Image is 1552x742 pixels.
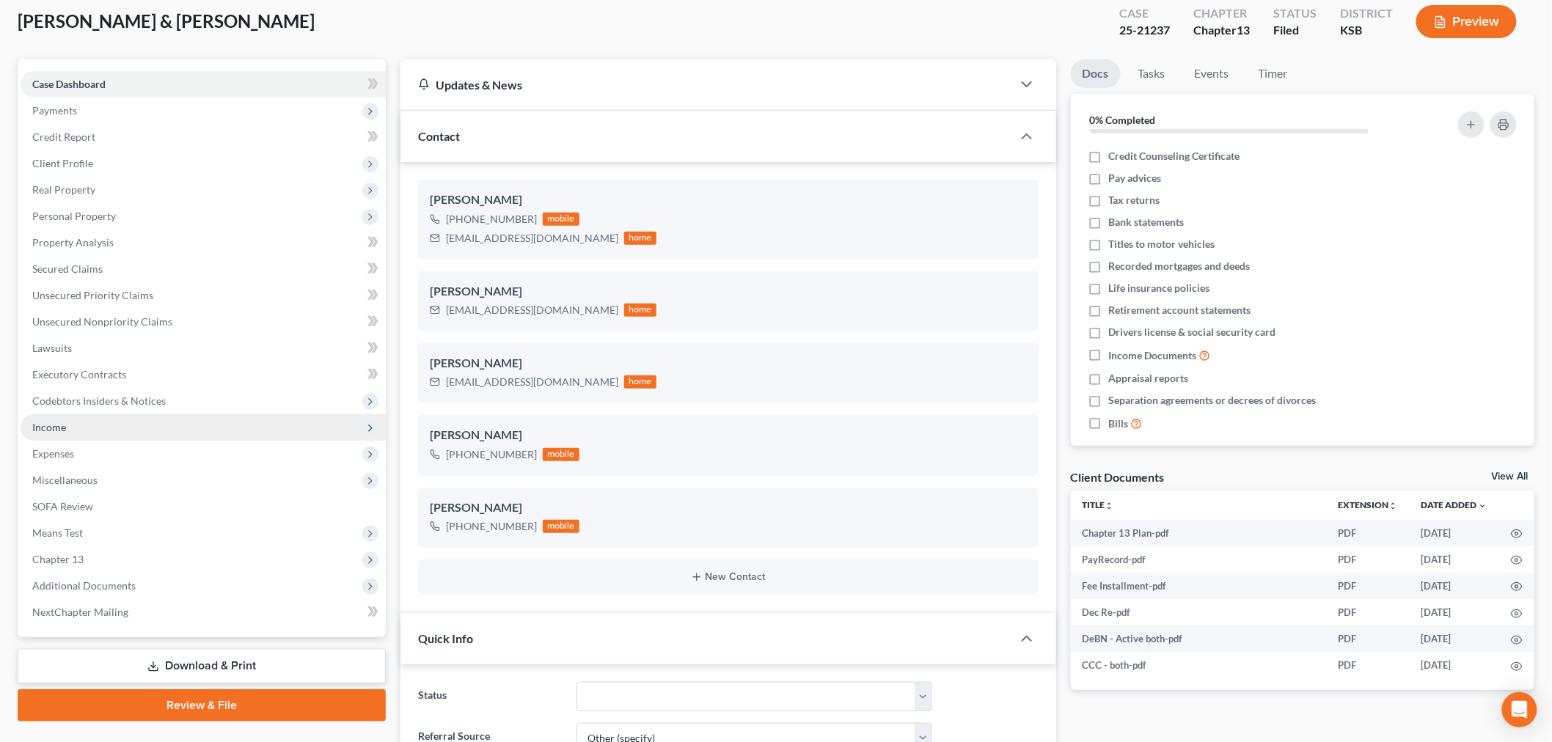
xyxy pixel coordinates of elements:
[32,474,98,486] span: Miscellaneous
[21,335,386,361] a: Lawsuits
[1502,692,1537,727] div: Open Intercom Messenger
[1421,499,1487,510] a: Date Added expand_more
[418,631,473,645] span: Quick Info
[1416,5,1517,38] button: Preview
[1083,499,1114,510] a: Titleunfold_more
[411,682,569,711] label: Status
[1237,23,1250,37] span: 13
[1327,599,1410,625] td: PDF
[32,553,84,565] span: Chapter 13
[1327,573,1410,599] td: PDF
[32,394,166,407] span: Codebtors Insiders & Notices
[32,447,74,460] span: Expenses
[32,131,95,143] span: Credit Report
[1109,348,1197,363] span: Income Documents
[430,283,1027,301] div: [PERSON_NAME]
[1327,652,1410,678] td: PDF
[1327,520,1410,546] td: PDF
[1109,325,1276,339] span: Drivers license & social security card
[543,520,579,533] div: mobile
[1410,520,1499,546] td: [DATE]
[21,309,386,335] a: Unsecured Nonpriority Claims
[430,499,1027,517] div: [PERSON_NAME]
[1247,59,1300,88] a: Timer
[1109,193,1160,207] span: Tax returns
[430,427,1027,444] div: [PERSON_NAME]
[1410,573,1499,599] td: [DATE]
[21,124,386,150] a: Credit Report
[1109,237,1215,251] span: Titles to motor vehicles
[1109,259,1251,273] span: Recorded mortgages and deeds
[1071,625,1328,652] td: DeBN - Active both-pdf
[21,599,386,625] a: NextChapter Mailing
[32,262,103,275] span: Secured Claims
[32,368,126,381] span: Executory Contracts
[1119,22,1170,39] div: 25-21237
[1479,502,1487,510] i: expand_more
[1109,171,1162,185] span: Pay advices
[1327,625,1410,652] td: PDF
[1410,625,1499,652] td: [DATE]
[21,229,386,256] a: Property Analysis
[1071,599,1328,625] td: Dec Re-pdf
[446,303,618,317] div: [EMAIL_ADDRESS][DOMAIN_NAME]
[32,236,114,249] span: Property Analysis
[1071,546,1328,573] td: PayRecord-pdf
[1109,281,1210,295] span: Life insurance policies
[32,210,116,222] span: Personal Property
[1071,652,1328,678] td: CCC - both-pdf
[1109,215,1185,229] span: Bank statements
[1109,371,1189,386] span: Appraisal reports
[32,104,77,117] span: Payments
[1410,546,1499,573] td: [DATE]
[446,212,537,227] div: [PHONE_NUMBER]
[32,579,136,592] span: Additional Documents
[21,361,386,388] a: Executory Contracts
[1071,469,1165,485] div: Client Documents
[1273,5,1317,22] div: Status
[1109,393,1317,408] span: Separation agreements or decrees of divorces
[543,448,579,461] div: mobile
[1340,5,1393,22] div: District
[1109,149,1240,164] span: Credit Counseling Certificate
[18,649,386,683] a: Download & Print
[1109,416,1129,431] span: Bills
[32,342,72,354] span: Lawsuits
[32,289,153,301] span: Unsecured Priority Claims
[1109,303,1251,317] span: Retirement account statements
[32,183,95,196] span: Real Property
[32,606,128,618] span: NextChapter Mailing
[543,213,579,226] div: mobile
[418,129,460,143] span: Contact
[1339,499,1398,510] a: Extensionunfold_more
[446,447,537,462] div: [PHONE_NUMBER]
[1119,5,1170,22] div: Case
[1410,599,1499,625] td: [DATE]
[21,256,386,282] a: Secured Claims
[1193,22,1250,39] div: Chapter
[32,421,66,433] span: Income
[1492,471,1529,482] a: View All
[446,231,618,246] div: [EMAIL_ADDRESS][DOMAIN_NAME]
[32,78,106,90] span: Case Dashboard
[430,191,1027,209] div: [PERSON_NAME]
[446,375,618,389] div: [EMAIL_ADDRESS][DOMAIN_NAME]
[418,77,995,92] div: Updates & News
[32,526,83,539] span: Means Test
[32,315,172,328] span: Unsecured Nonpriority Claims
[1193,5,1250,22] div: Chapter
[32,157,93,169] span: Client Profile
[624,232,656,245] div: home
[446,519,537,534] div: [PHONE_NUMBER]
[1389,502,1398,510] i: unfold_more
[624,304,656,317] div: home
[1183,59,1241,88] a: Events
[1071,59,1121,88] a: Docs
[1090,114,1156,126] strong: 0% Completed
[1105,502,1114,510] i: unfold_more
[21,71,386,98] a: Case Dashboard
[32,500,93,513] span: SOFA Review
[1410,652,1499,678] td: [DATE]
[430,571,1027,583] button: New Contact
[1127,59,1177,88] a: Tasks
